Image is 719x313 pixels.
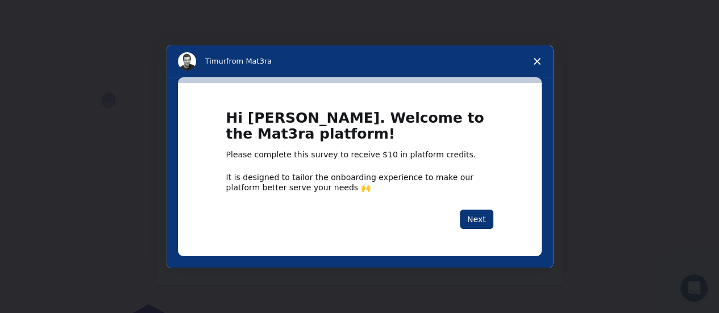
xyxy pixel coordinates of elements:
button: Next [460,210,493,229]
span: Close survey [521,45,553,77]
div: Please complete this survey to receive $10 in platform credits. [226,149,493,161]
span: Timur [205,57,226,65]
span: from Mat3ra [226,57,272,65]
h1: Hi [PERSON_NAME]. Welcome to the Mat3ra platform! [226,110,493,149]
span: Support [23,8,64,18]
img: Profile image for Timur [178,52,196,70]
div: It is designed to tailor the onboarding experience to make our platform better serve your needs 🙌 [226,172,493,193]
